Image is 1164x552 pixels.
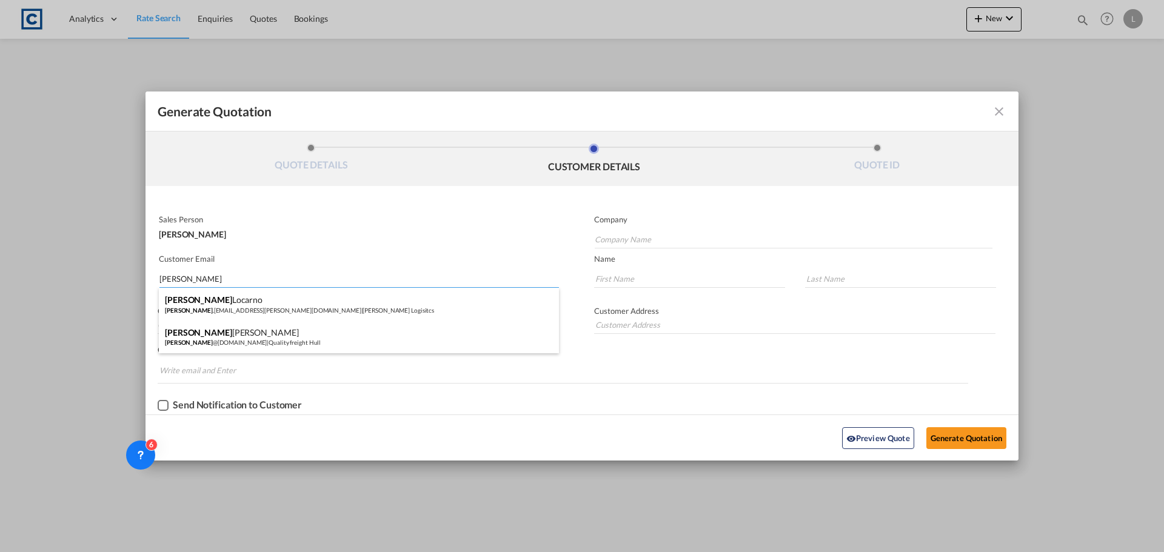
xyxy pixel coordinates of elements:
[170,144,453,176] li: QUOTE DETAILS
[158,104,272,119] span: Generate Quotation
[594,214,992,224] p: Company
[594,270,785,288] input: First Name
[159,254,559,264] p: Customer Email
[158,359,968,383] md-chips-wrap: Chips container. Enter the text area, then type text, and press enter to add a chip.
[173,399,302,410] div: Send Notification to Customer
[145,91,1018,461] md-dialog: Generate QuotationQUOTE ...
[594,316,995,334] input: Customer Address
[159,361,250,380] input: Chips input.
[453,144,736,176] li: CUSTOMER DETAILS
[926,427,1006,449] button: Generate Quotation
[992,104,1006,119] md-icon: icon-close fg-AAA8AD cursor m-0
[594,254,1018,264] p: Name
[805,270,996,288] input: Last Name
[594,306,659,316] span: Customer Address
[842,427,914,449] button: icon-eyePreview Quote
[159,270,559,288] input: Search by Customer Name/Email Id/Company
[158,399,302,411] md-checkbox: Checkbox No Ink
[846,434,856,444] md-icon: icon-eye
[735,144,1018,176] li: QUOTE ID
[158,306,557,316] p: Contact
[158,345,968,354] p: CC Emails
[159,214,557,224] p: Sales Person
[595,230,992,248] input: Company Name
[158,316,557,334] input: Contact Number
[159,224,557,239] div: [PERSON_NAME]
